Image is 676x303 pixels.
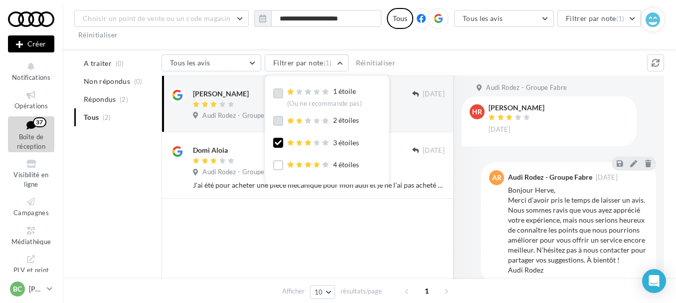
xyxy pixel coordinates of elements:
[486,83,567,92] span: Audi Rodez - Groupe Fabre
[83,14,230,22] span: Choisir un point de vente ou un code magasin
[84,94,116,104] span: Répondus
[419,283,435,299] span: 1
[13,171,48,188] span: Visibilité en ligne
[202,168,283,177] span: Audi Rodez - Groupe Fabre
[489,104,544,111] div: [PERSON_NAME]
[170,58,210,67] span: Tous les avis
[17,133,45,150] span: Boîte de réception
[287,99,362,108] div: (Ou ne recommande pas)
[8,35,54,52] button: Créer
[193,89,249,99] div: [PERSON_NAME]
[352,57,400,69] button: Réinitialiser
[463,14,503,22] span: Tous les avis
[315,288,323,296] span: 10
[508,174,592,181] div: Audi Rodez - Groupe Fabre
[202,111,283,120] span: Audi Rodez - Groupe Fabre
[596,174,618,181] span: [DATE]
[8,252,54,295] a: PLV et print personnalisable
[508,185,648,275] div: Bonjour Herve, Merci d’avoir pris le temps de laisser un avis. Nous sommes ravis que vous ayez ap...
[423,90,445,99] span: [DATE]
[74,29,122,41] button: Réinitialiser
[387,8,413,29] div: Tous
[116,59,124,67] span: (0)
[287,115,359,126] div: 2 étoiles
[12,73,50,81] span: Notifications
[287,138,359,148] div: 3 étoiles
[287,86,362,108] div: 1 étoile
[8,280,54,299] a: BC [PERSON_NAME]
[324,59,332,67] span: (1)
[616,14,625,22] span: (1)
[642,269,666,293] div: Open Intercom Messenger
[472,107,482,117] span: HR
[282,287,305,296] span: Afficher
[134,77,143,85] span: (0)
[84,76,130,86] span: Non répondus
[193,145,228,155] div: Domi Aloia
[8,223,54,248] a: Médiathèque
[84,58,112,68] span: A traiter
[74,10,249,27] button: Choisir un point de vente ou un code magasin
[8,35,54,52] div: Nouvelle campagne
[310,285,336,299] button: 10
[8,59,54,83] button: Notifications
[13,209,49,217] span: Campagnes
[11,238,51,246] span: Médiathèque
[492,173,502,183] span: AR
[29,284,43,294] p: [PERSON_NAME]
[557,10,641,27] button: Filtrer par note(1)
[193,180,445,190] div: J'ai été pour acheter une pièce mecanique pour mon audi et je ne l'ai pas acheté car les prix son...
[8,194,54,219] a: Campagnes
[8,116,54,153] a: Boîte de réception37
[454,10,554,27] button: Tous les avis
[33,117,46,127] div: 37
[287,160,359,170] div: 4 étoiles
[14,102,48,110] span: Opérations
[489,125,510,134] span: [DATE]
[8,156,54,190] a: Visibilité en ligne
[423,146,445,155] span: [DATE]
[12,264,50,293] span: PLV et print personnalisable
[8,87,54,112] a: Opérations
[13,284,22,294] span: BC
[340,287,382,296] span: résultats/page
[162,54,261,71] button: Tous les avis
[120,95,128,103] span: (2)
[265,54,348,71] button: Filtrer par note(1)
